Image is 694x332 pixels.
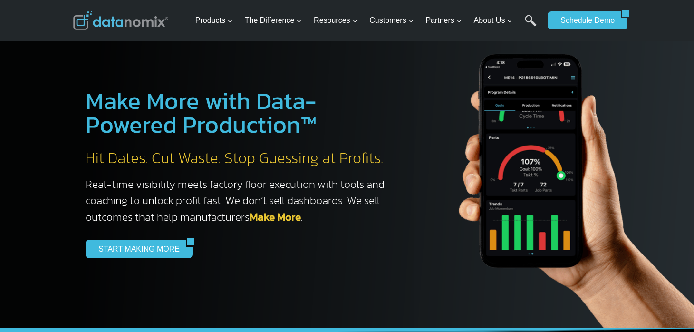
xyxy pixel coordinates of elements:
[192,5,543,36] nav: Primary Navigation
[86,176,395,225] h3: Real-time visibility meets factory floor execution with tools and coaching to unlock profit fast....
[86,89,395,137] h1: Make More with Data-Powered Production™
[195,14,233,27] span: Products
[86,240,186,258] a: START MAKING MORE
[548,11,621,29] a: Schedule Demo
[5,164,157,327] iframe: Popup CTA
[86,148,395,168] h2: Hit Dates. Cut Waste. Stop Guessing at Profits.
[73,11,168,30] img: Datanomix
[525,15,537,36] a: Search
[250,209,301,225] a: Make More
[245,14,302,27] span: The Difference
[425,14,462,27] span: Partners
[369,14,414,27] span: Customers
[474,14,513,27] span: About Us
[314,14,357,27] span: Resources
